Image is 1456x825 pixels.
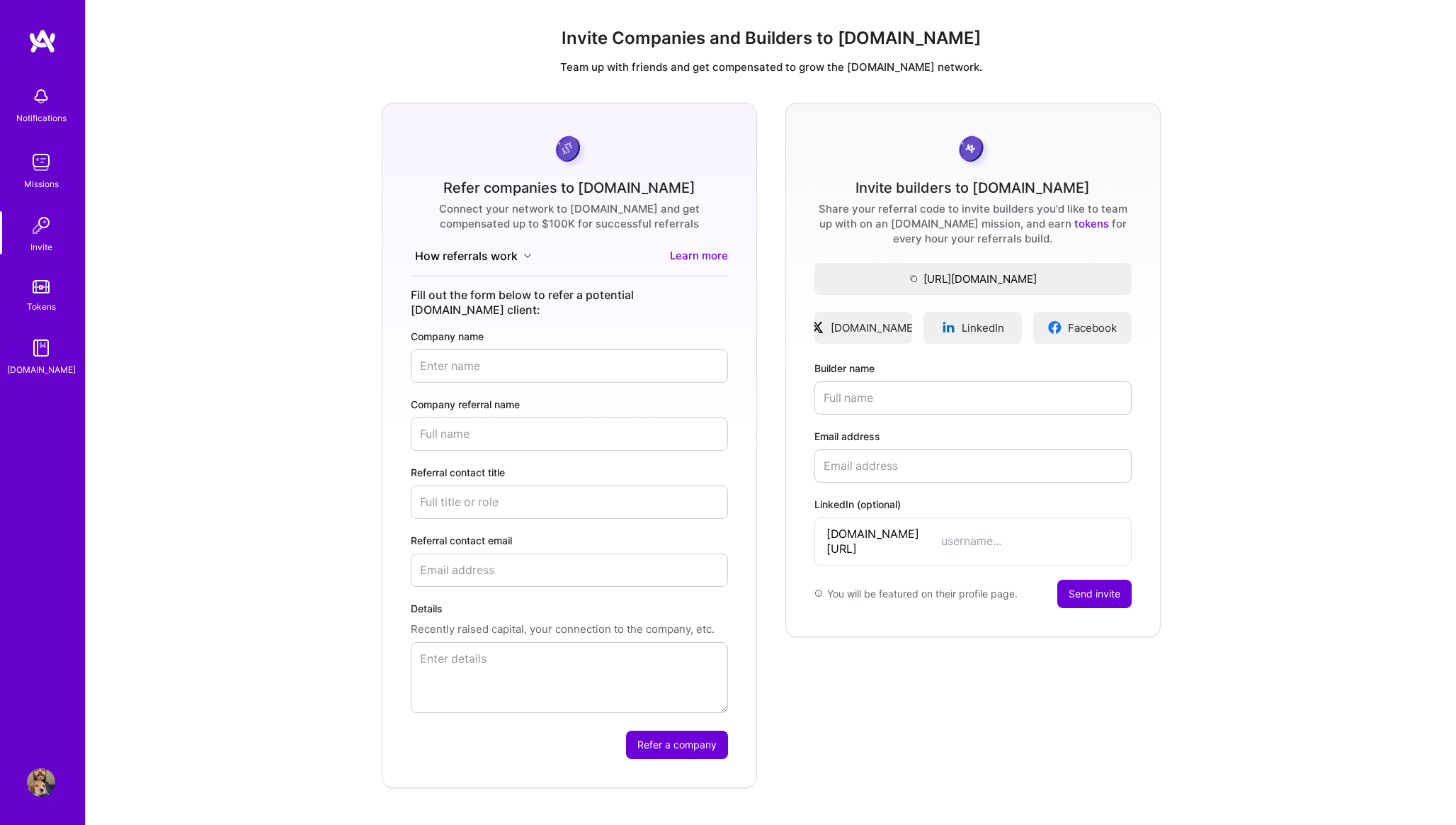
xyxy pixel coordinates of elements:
label: Details [411,601,728,616]
div: Missions [24,176,59,191]
h1: Invite Companies and Builders to [DOMAIN_NAME] [97,28,1445,49]
label: LinkedIn (optional) [814,497,1132,512]
input: Full title or role [411,486,728,519]
input: username... [941,534,1120,549]
a: tokens [1074,217,1109,230]
div: Invite [30,240,52,254]
div: Notifications [16,111,67,125]
button: Refer a company [626,731,728,759]
input: Email address [411,554,728,587]
label: Company referral name [411,397,728,412]
div: [DOMAIN_NAME] [7,362,76,377]
img: linkedinLogo [941,320,956,335]
img: teamwork [27,148,55,176]
p: Recently raised capital, your connection to the company, etc. [411,622,728,636]
label: Referral contact title [411,465,728,480]
input: Full name [411,417,728,451]
div: You will be featured on their profile page. [814,580,1018,608]
label: Builder name [814,361,1132,376]
p: Team up with friends and get compensated to grow the [DOMAIN_NAME] network. [97,60,1445,74]
label: Email address [814,429,1132,444]
button: How referrals work [411,248,536,264]
input: Email address [814,449,1132,483]
span: Facebook [1068,320,1117,335]
input: Enter name [411,349,728,383]
img: tokens [33,280,50,293]
div: Connect your network to [DOMAIN_NAME] and get compensated up to $100K for successful referrals [411,201,728,231]
img: xLogo [810,320,825,335]
div: Fill out the form below to refer a potential [DOMAIN_NAME] client: [411,288,728,318]
img: User Avatar [27,768,55,797]
div: Share your referral code to invite builders you'd like to team up with on an [DOMAIN_NAME] missio... [814,201,1132,246]
a: Learn more [670,248,728,264]
img: logo [28,28,57,54]
div: Refer companies to [DOMAIN_NAME] [443,181,695,196]
button: Send invite [1057,580,1132,608]
img: bell [27,82,55,111]
span: [URL][DOMAIN_NAME] [814,271,1132,286]
img: facebookLogo [1047,320,1062,335]
label: Referral contact email [411,533,728,548]
span: [DOMAIN_NAME] [831,320,916,335]
div: Invite builders to [DOMAIN_NAME] [855,181,1090,196]
img: guide book [27,334,55,362]
label: Company name [411,329,728,344]
div: Tokens [27,299,56,314]
span: LinkedIn [962,320,1004,335]
span: [DOMAIN_NAME][URL] [826,527,941,556]
img: purpleCoin [551,132,588,169]
input: Full name [814,381,1132,415]
img: grayCoin [954,132,991,169]
img: Invite [27,211,55,240]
